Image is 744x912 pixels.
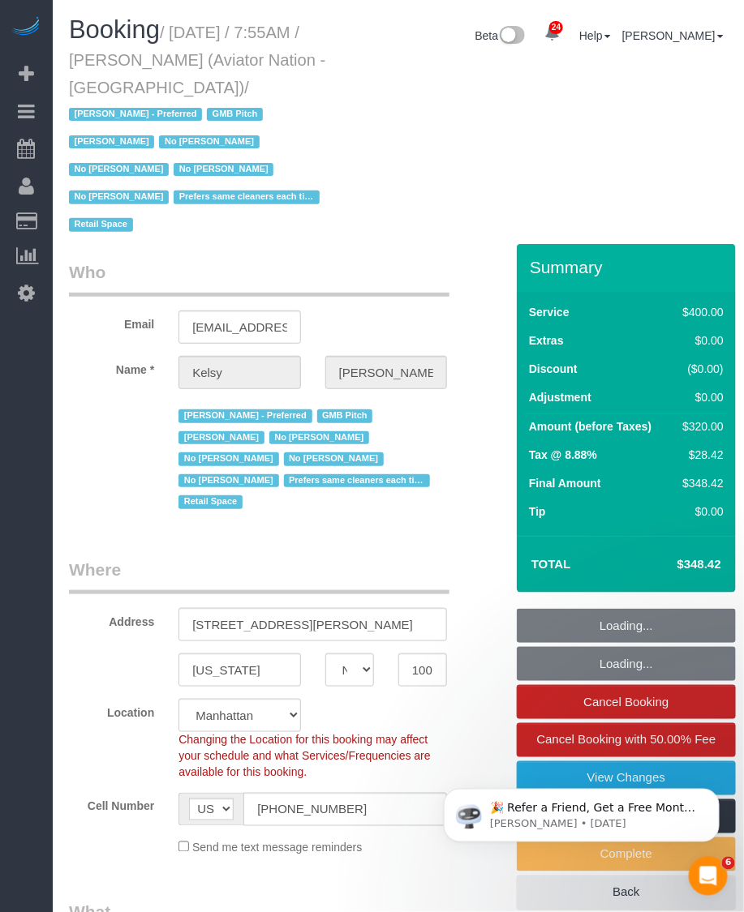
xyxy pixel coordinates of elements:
[57,310,166,332] label: Email
[69,24,325,235] small: / [DATE] / 7:55AM / [PERSON_NAME] (Aviator Nation - [GEOGRAPHIC_DATA])
[178,409,312,422] span: [PERSON_NAME] - Preferred
[549,21,563,34] span: 24
[529,475,601,491] label: Final Amount
[178,734,431,779] span: Changing the Location for this booking may affect your schedule and what Services/Frequencies are...
[579,29,611,42] a: Help
[529,332,564,349] label: Extras
[174,191,320,203] span: Prefers same cleaners each time
[159,135,259,148] span: No [PERSON_NAME]
[529,304,570,320] label: Service
[69,135,154,148] span: [PERSON_NAME]
[57,793,166,815] label: Cell Number
[517,876,736,910] a: Back
[677,332,724,349] div: $0.00
[69,191,169,203] span: No [PERSON_NAME]
[677,447,724,463] div: $28.42
[69,15,160,44] span: Booking
[69,108,202,121] span: [PERSON_NAME] - Preferred
[192,841,362,854] span: Send me text message reminders
[284,474,430,487] span: Prefers same cleaners each time
[517,685,736,719] a: Cancel Booking
[677,361,724,377] div: ($0.00)
[325,356,447,389] input: Last Name
[677,418,724,435] div: $320.00
[317,409,373,422] span: GMB Pitch
[174,163,273,176] span: No [PERSON_NAME]
[529,447,597,463] label: Tax @ 8.88%
[531,557,571,571] strong: Total
[69,558,449,594] legend: Where
[530,258,728,276] h3: Summary
[69,218,133,231] span: Retail Space
[537,733,716,747] span: Cancel Booking with 50.00% Fee
[178,356,300,389] input: First Name
[529,389,591,405] label: Adjustment
[498,26,525,47] img: New interface
[398,653,447,687] input: Zip Code
[475,29,526,42] a: Beta
[269,431,369,444] span: No [PERSON_NAME]
[629,558,721,572] h4: $348.42
[517,723,736,757] a: Cancel Booking with 50.00% Fee
[69,163,169,176] span: No [PERSON_NAME]
[529,361,578,377] label: Discount
[10,16,42,39] img: Automaid Logo
[178,653,300,687] input: City
[69,79,325,234] span: /
[69,260,449,297] legend: Who
[722,857,735,870] span: 6
[243,793,447,826] input: Cell Number
[207,108,263,121] span: GMB Pitch
[689,857,728,896] iframe: Intercom live chat
[57,356,166,378] label: Name *
[178,474,278,487] span: No [PERSON_NAME]
[178,495,243,508] span: Retail Space
[284,452,384,465] span: No [PERSON_NAME]
[622,29,724,42] a: [PERSON_NAME]
[178,452,278,465] span: No [PERSON_NAME]
[529,503,546,520] label: Tip
[677,503,724,520] div: $0.00
[57,699,166,721] label: Location
[178,431,264,444] span: [PERSON_NAME]
[57,608,166,630] label: Address
[677,304,724,320] div: $400.00
[419,755,744,868] iframe: Intercom notifications message
[677,389,724,405] div: $0.00
[529,418,652,435] label: Amount (before Taxes)
[677,475,724,491] div: $348.42
[536,16,568,52] a: 24
[178,310,300,344] input: Email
